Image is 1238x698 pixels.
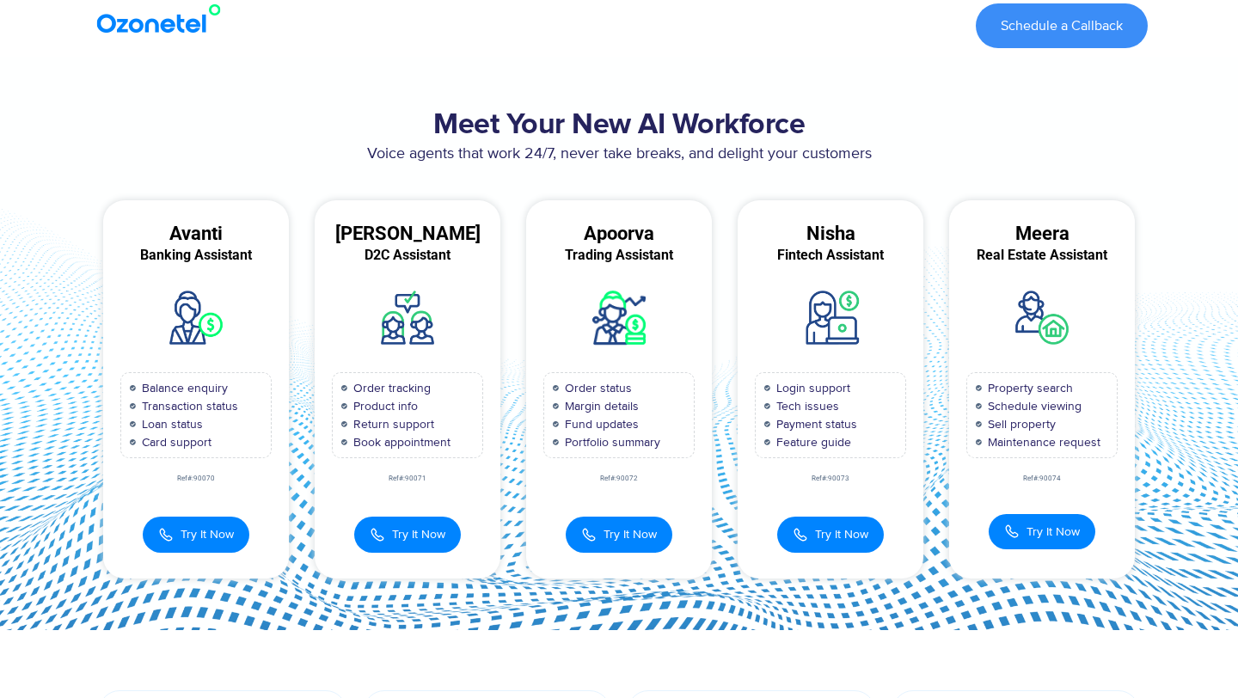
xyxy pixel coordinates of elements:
[984,433,1100,451] span: Maintenance request
[1001,19,1123,33] span: Schedule a Callback
[315,248,500,263] div: D2C Assistant
[1027,523,1080,541] span: Try It Now
[984,397,1082,415] span: Schedule viewing
[777,517,884,553] button: Try It Now
[158,525,174,544] img: Call Icon
[349,397,418,415] span: Product info
[138,415,203,433] span: Loan status
[315,475,500,482] div: Ref#:90071
[103,475,289,482] div: Ref#:90070
[772,379,850,397] span: Login support
[949,475,1135,482] div: Ref#:90074
[103,248,289,263] div: Banking Assistant
[976,3,1148,48] a: Schedule a Callback
[738,475,923,482] div: Ref#:90073
[526,226,712,242] div: Apoorva
[581,525,597,544] img: Call Icon
[566,517,672,553] button: Try It Now
[370,525,385,544] img: Call Icon
[561,433,660,451] span: Portfolio summary
[949,226,1135,242] div: Meera
[738,226,923,242] div: Nisha
[392,525,445,543] span: Try It Now
[349,415,434,433] span: Return support
[561,397,639,415] span: Margin details
[738,248,923,263] div: Fintech Assistant
[949,248,1135,263] div: Real Estate Assistant
[793,525,808,544] img: Call Icon
[815,525,868,543] span: Try It Now
[772,415,857,433] span: Payment status
[90,108,1148,143] h2: Meet Your New AI Workforce
[138,433,211,451] span: Card support
[561,379,632,397] span: Order status
[138,379,228,397] span: Balance enquiry
[989,514,1095,549] button: Try It Now
[772,397,839,415] span: Tech issues
[354,517,461,553] button: Try It Now
[315,226,500,242] div: [PERSON_NAME]
[181,525,234,543] span: Try It Now
[349,433,450,451] span: Book appointment
[604,525,657,543] span: Try It Now
[984,415,1056,433] span: Sell property
[143,517,249,553] button: Try It Now
[526,475,712,482] div: Ref#:90072
[772,433,851,451] span: Feature guide
[138,397,238,415] span: Transaction status
[526,248,712,263] div: Trading Assistant
[103,226,289,242] div: Avanti
[349,379,431,397] span: Order tracking
[1004,523,1020,539] img: Call Icon
[561,415,639,433] span: Fund updates
[90,143,1148,166] p: Voice agents that work 24/7, never take breaks, and delight your customers
[984,379,1073,397] span: Property search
